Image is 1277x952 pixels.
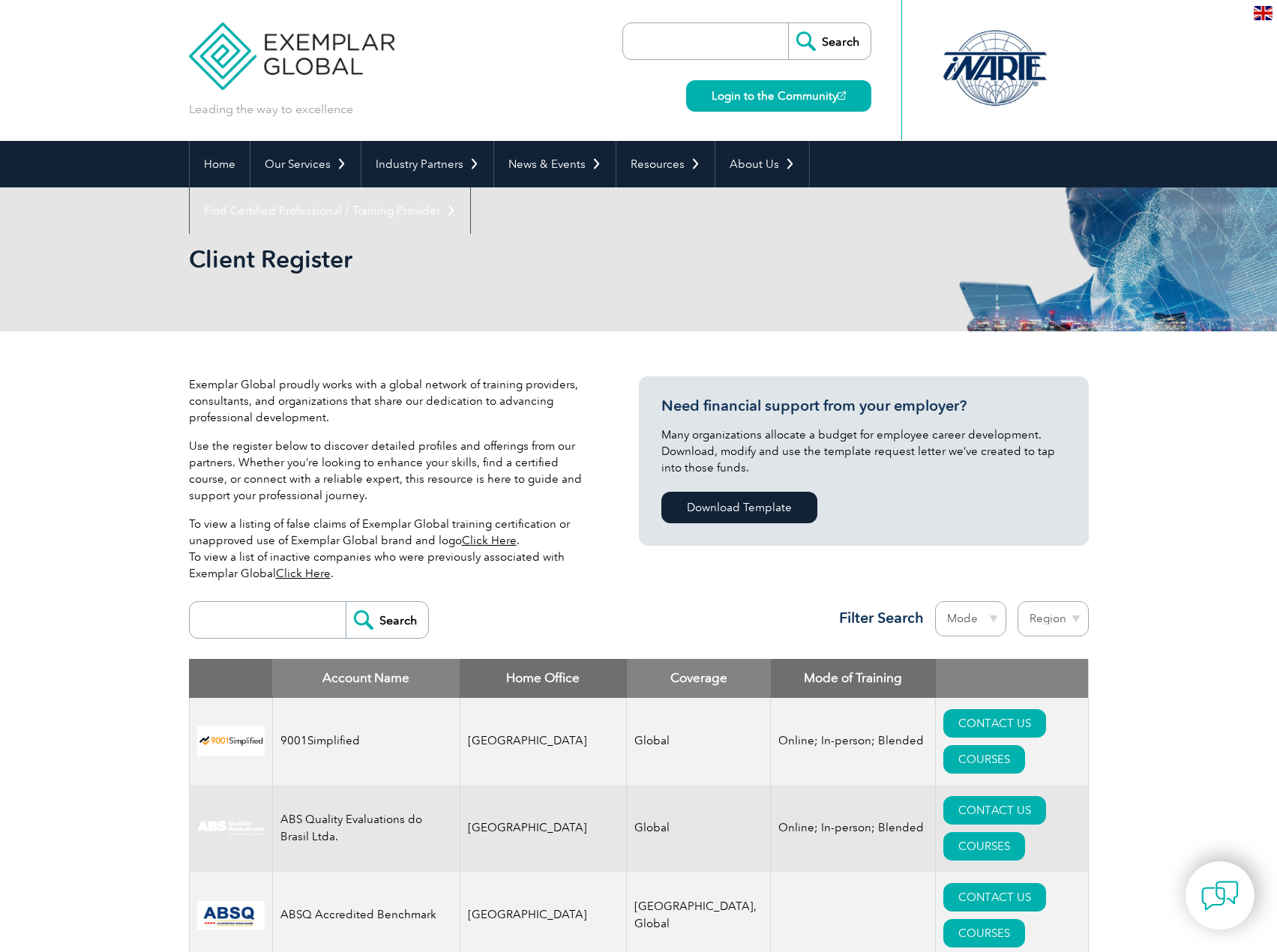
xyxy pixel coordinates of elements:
th: : activate to sort column ascending [936,659,1088,698]
a: Login to the Community [686,80,871,112]
td: Global [627,698,771,785]
th: Coverage: activate to sort column ascending [627,659,771,698]
a: Our Services [250,141,361,187]
a: COURSES [943,745,1025,774]
h2: Client Register [189,247,819,271]
td: [GEOGRAPHIC_DATA] [460,698,627,785]
a: Find Certified Professional / Training Provider [190,187,470,234]
a: Home [190,141,250,187]
h3: Need financial support from your employer? [661,397,1066,415]
input: Search [346,602,428,638]
td: [GEOGRAPHIC_DATA] [460,785,627,872]
h3: Filter Search [830,609,924,627]
td: ABS Quality Evaluations do Brasil Ltda. [272,785,460,872]
p: Many organizations allocate a budget for employee career development. Download, modify and use th... [661,427,1066,476]
img: open_square.png [838,91,846,100]
img: contact-chat.png [1201,877,1239,915]
th: Account Name: activate to sort column descending [272,659,460,698]
a: CONTACT US [943,709,1046,738]
p: Use the register below to discover detailed profiles and offerings from our partners. Whether you... [189,438,594,504]
td: 9001Simplified [272,698,460,785]
input: Search [788,23,871,59]
td: Global [627,785,771,872]
a: Resources [616,141,715,187]
a: Click Here [276,567,331,580]
p: Exemplar Global proudly works with a global network of training providers, consultants, and organ... [189,376,594,426]
td: Online; In-person; Blended [771,698,936,785]
a: Download Template [661,492,817,523]
a: COURSES [943,919,1025,948]
a: CONTACT US [943,796,1046,825]
img: c92924ac-d9bc-ea11-a814-000d3a79823d-logo.jpg [197,820,265,837]
a: About Us [715,141,809,187]
p: To view a listing of false claims of Exemplar Global training certification or unapproved use of ... [189,516,594,582]
a: News & Events [494,141,616,187]
th: Mode of Training: activate to sort column ascending [771,659,936,698]
a: Industry Partners [361,141,493,187]
p: Leading the way to excellence [189,101,353,118]
a: COURSES [943,832,1025,861]
a: Click Here [462,534,517,547]
td: Online; In-person; Blended [771,785,936,872]
img: 37c9c059-616f-eb11-a812-002248153038-logo.png [197,726,265,756]
img: cc24547b-a6e0-e911-a812-000d3a795b83-logo.png [197,901,265,930]
img: en [1254,6,1273,20]
th: Home Office: activate to sort column ascending [460,659,627,698]
a: CONTACT US [943,883,1046,912]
